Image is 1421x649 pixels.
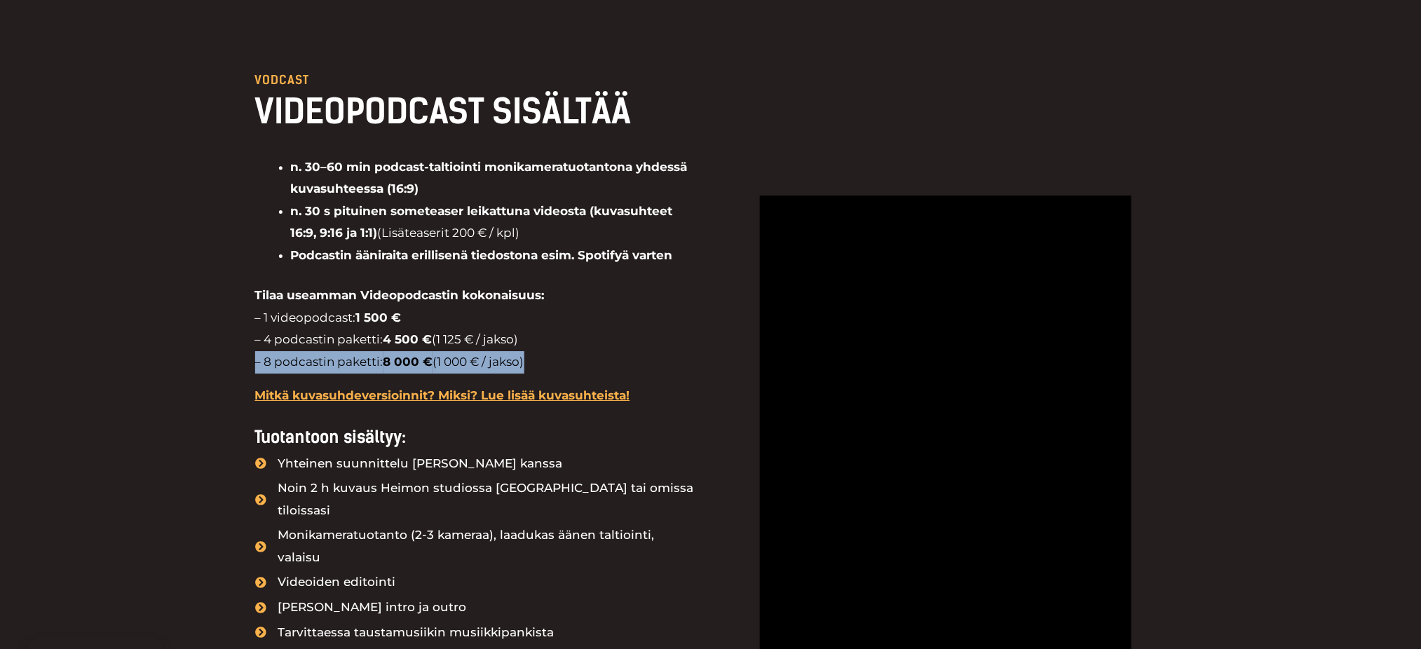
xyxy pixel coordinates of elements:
[275,571,396,594] span: Videoiden editointi
[291,204,673,240] strong: n. 30 s pituinen someteaser leikattuna videosta (kuvasuhteet 16:9, 9:16 ja 1:1)
[291,160,688,196] strong: n. 30–60 min podcast-taltiointi monikameratuotantona yhdessä kuvasuhteessa (16:9)
[275,596,467,619] span: [PERSON_NAME] intro ja outro
[356,310,402,324] strong: 1 500 €
[275,453,563,475] span: Yhteinen suunnittelu [PERSON_NAME] kanssa
[255,90,697,133] h2: VIDEOPODCAST SISÄLTÄÄ
[275,477,697,521] span: Noin 2 h kuvaus Heimon studiossa [GEOGRAPHIC_DATA] tai omissa tiloissasi
[275,524,697,568] span: Monikameratuotanto (2-3 kameraa), laadukas äänen taltiointi, valaisu
[255,428,697,448] h4: Tuotantoon sisältyy:
[383,355,433,369] strong: 8 000 €
[383,332,433,346] strong: 4 500 €
[255,288,545,302] strong: Tilaa useamman Videopodcastin kokonaisuus:
[255,74,697,86] p: VODCAST
[275,622,555,644] span: Tarvittaessa taustamusiikin musiikkipankista
[291,248,673,262] strong: Podcastin ääniraita erillisenä tiedostona esim. Spotifyä varten
[291,200,697,245] li: (Lisäteaserit 200 € / kpl)
[255,388,630,402] a: Mitkä kuvasuhdeversioinnit? Miksi? Lue lisää kuvasuhteista!
[255,285,697,373] p: – 1 videopodcast: – 4 podcastin paketti: (1 125 € / jakso) – 8 podcastin paketti: (1 000 € / jakso)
